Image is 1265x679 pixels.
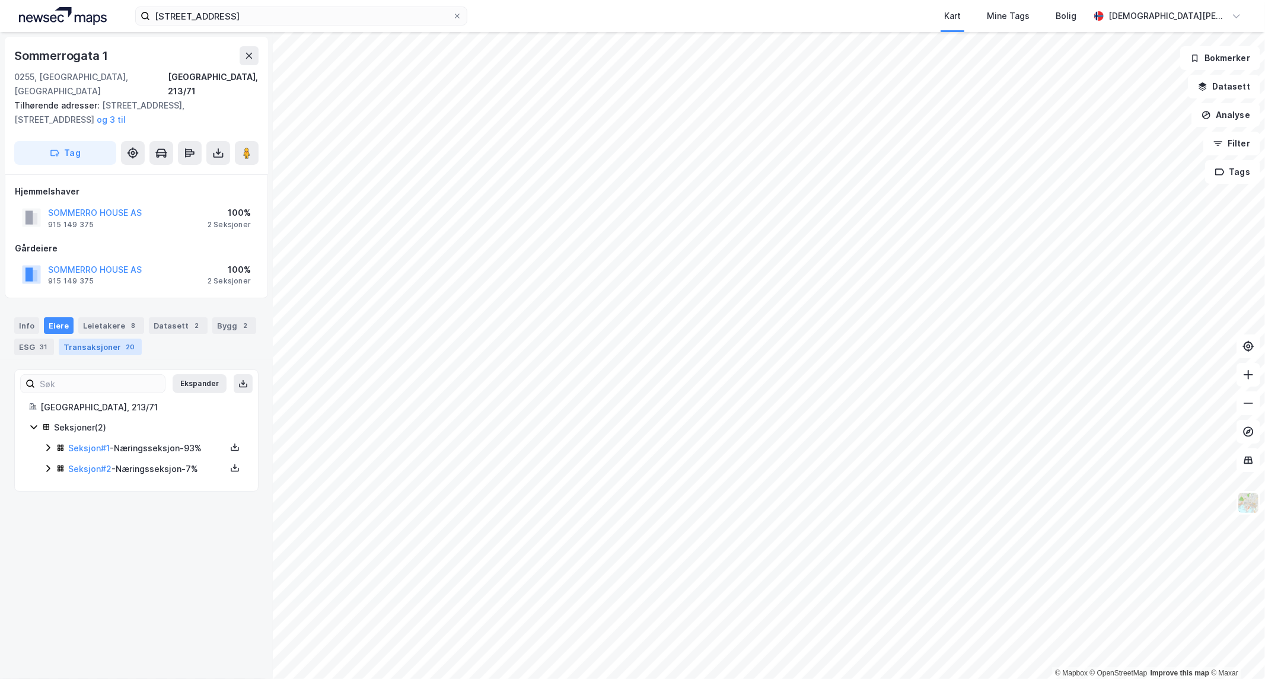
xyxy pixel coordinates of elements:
div: Mine Tags [987,9,1030,23]
div: Info [14,317,39,334]
button: Tags [1205,160,1260,184]
iframe: Chat Widget [1206,622,1265,679]
input: Søk [35,375,165,393]
div: 100% [208,206,251,220]
div: ESG [14,339,54,355]
div: 100% [208,263,251,277]
div: Eiere [44,317,74,334]
img: Z [1237,492,1260,514]
div: Hjemmelshaver [15,184,258,199]
div: 2 Seksjoner [208,220,251,229]
div: Kart [944,9,961,23]
div: Seksjoner ( 2 ) [54,420,244,435]
div: [GEOGRAPHIC_DATA], 213/71 [40,400,244,415]
button: Filter [1203,132,1260,155]
div: 31 [37,341,49,353]
div: 2 [191,320,203,331]
div: - Næringsseksjon - 93% [68,441,226,455]
a: Mapbox [1055,669,1088,677]
div: Gårdeiere [15,241,258,256]
div: 915 149 375 [48,220,94,229]
div: Kontrollprogram for chat [1206,622,1265,679]
div: Bolig [1056,9,1076,23]
div: - Næringsseksjon - 7% [68,462,226,476]
a: Seksjon#2 [68,464,111,474]
div: 20 [123,341,137,353]
button: Bokmerker [1180,46,1260,70]
a: OpenStreetMap [1090,669,1148,677]
div: Sommerrogata 1 [14,46,110,65]
div: 0255, [GEOGRAPHIC_DATA], [GEOGRAPHIC_DATA] [14,70,168,98]
div: Datasett [149,317,208,334]
div: Transaksjoner [59,339,142,355]
div: [STREET_ADDRESS], [STREET_ADDRESS] [14,98,249,127]
div: 8 [128,320,139,331]
div: Bygg [212,317,256,334]
button: Ekspander [173,374,227,393]
button: Datasett [1188,75,1260,98]
div: [DEMOGRAPHIC_DATA][PERSON_NAME] [1108,9,1227,23]
input: Søk på adresse, matrikkel, gårdeiere, leietakere eller personer [150,7,453,25]
span: Tilhørende adresser: [14,100,102,110]
div: 915 149 375 [48,276,94,286]
div: 2 Seksjoner [208,276,251,286]
button: Analyse [1191,103,1260,127]
div: [GEOGRAPHIC_DATA], 213/71 [168,70,259,98]
button: Tag [14,141,116,165]
div: 2 [240,320,251,331]
img: logo.a4113a55bc3d86da70a041830d287a7e.svg [19,7,107,25]
a: Seksjon#1 [68,443,110,453]
a: Improve this map [1151,669,1209,677]
div: Leietakere [78,317,144,334]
